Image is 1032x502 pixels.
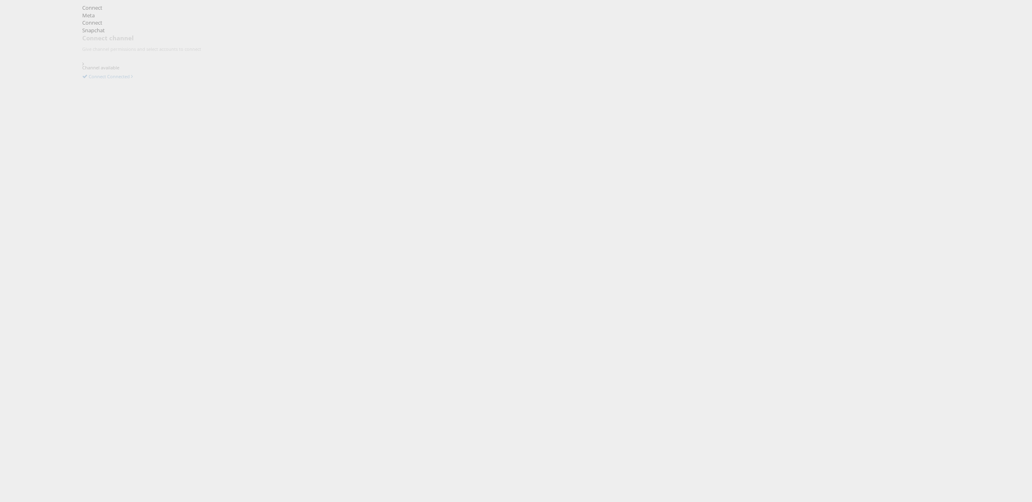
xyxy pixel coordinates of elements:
label: Connect [89,77,106,84]
div: Meta [82,12,1026,19]
label: Channel available [82,69,119,75]
div: Connect [82,19,1026,27]
div: Snapchat [82,27,1026,34]
span: Connected [107,77,130,83]
a: Connect Connected [82,77,133,84]
p: Give channel permissions and select accounts to connect [82,50,1026,56]
h6: Connect channel [82,38,1026,46]
div: Connect [82,4,1026,12]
